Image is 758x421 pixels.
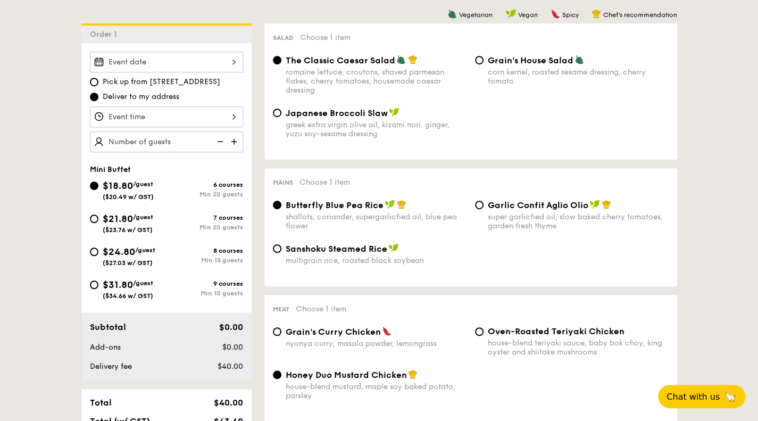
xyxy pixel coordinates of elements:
[103,246,135,258] span: $24.80
[166,224,243,231] div: Min 20 guests
[286,339,467,348] div: nyonya curry, masala powder, lemongrass
[90,106,243,127] input: Event time
[475,56,484,64] input: Grain's House Saladcorn kernel, roasted sesame dressing, cherry tomato
[273,327,281,336] input: Grain's Curry Chickennyonya curry, masala powder, lemongrass
[166,257,243,264] div: Min 15 guests
[385,200,395,209] img: icon-vegan.f8ff3823.svg
[133,279,153,287] span: /guest
[459,11,493,19] span: Vegetarian
[273,179,293,186] span: Mains
[286,244,387,254] span: Sanshoku Steamed Rice
[133,213,153,221] span: /guest
[299,178,350,187] span: Choose 1 item
[286,212,467,230] div: shallots, coriander, supergarlicfied oil, blue pea flower
[296,304,346,313] span: Choose 1 item
[90,398,112,408] span: Total
[505,9,516,19] img: icon-vegan.f8ff3823.svg
[286,68,467,95] div: romaine lettuce, croutons, shaved parmesan flakes, cherry tomatoes, housemade caesar dressing
[273,201,281,209] input: Butterfly Blue Pea Riceshallots, coriander, supergarlicfied oil, blue pea flower
[273,244,281,253] input: Sanshoku Steamed Ricemultigrain rice, roasted black soybean
[488,212,669,230] div: super garlicfied oil, slow baked cherry tomatoes, garden fresh thyme
[286,200,384,210] span: Butterfly Blue Pea Rice
[166,191,243,198] div: Min 20 guests
[518,11,538,19] span: Vegan
[133,180,153,188] span: /guest
[562,11,579,19] span: Spicy
[286,327,381,337] span: Grain's Curry Chicken
[103,259,153,267] span: ($27.03 w/ GST)
[273,306,289,313] span: Meat
[90,181,98,190] input: $18.80/guest($20.49 w/ GST)6 coursesMin 20 guests
[166,247,243,254] div: 8 courses
[90,165,131,174] span: Mini Buffet
[408,369,418,379] img: icon-chef-hat.a58ddaea.svg
[90,280,98,289] input: $31.80/guest($34.66 w/ GST)9 coursesMin 10 guests
[300,33,351,42] span: Choose 1 item
[286,55,395,65] span: The Classic Caesar Salad
[382,326,392,336] img: icon-spicy.37a8142b.svg
[574,55,584,64] img: icon-vegetarian.fe4039eb.svg
[273,56,281,64] input: The Classic Caesar Saladromaine lettuce, croutons, shaved parmesan flakes, cherry tomatoes, house...
[602,200,611,209] img: icon-chef-hat.a58ddaea.svg
[273,109,281,117] input: Japanese Broccoli Slawgreek extra virgin olive oil, kizami nori, ginger, yuzu soy-sesame dressing
[90,322,126,332] span: Subtotal
[273,370,281,379] input: Honey Duo Mustard Chickenhouse-blend mustard, maple soy baked potato, parsley
[488,68,669,86] div: corn kernel, roasted sesame dressing, cherry tomato
[219,322,243,332] span: $0.00
[90,131,243,152] input: Number of guests
[667,392,720,402] span: Chat with us
[589,200,600,209] img: icon-vegan.f8ff3823.svg
[488,200,588,210] span: Garlic Confit Aglio Olio
[90,93,98,101] input: Deliver to my address
[90,30,121,39] span: Order 1
[408,55,418,64] img: icon-chef-hat.a58ddaea.svg
[488,326,624,336] span: Oven-Roasted Teriyaki Chicken
[90,78,98,86] input: Pick up from [STREET_ADDRESS]
[286,120,467,138] div: greek extra virgin olive oil, kizami nori, ginger, yuzu soy-sesame dressing
[217,362,243,371] span: $40.00
[396,55,406,64] img: icon-vegetarian.fe4039eb.svg
[286,256,467,265] div: multigrain rice, roasted black soybean
[213,398,243,408] span: $40.00
[227,131,243,152] img: icon-add.58712e84.svg
[222,343,243,352] span: $0.00
[447,9,457,19] img: icon-vegetarian.fe4039eb.svg
[488,55,573,65] span: Grain's House Salad
[90,52,243,72] input: Event date
[211,131,227,152] img: icon-reduce.1d2dbef1.svg
[90,247,98,256] input: $24.80/guest($27.03 w/ GST)8 coursesMin 15 guests
[388,243,399,253] img: icon-vegan.f8ff3823.svg
[286,382,467,400] div: house-blend mustard, maple soy baked potato, parsley
[475,201,484,209] input: Garlic Confit Aglio Oliosuper garlicfied oil, slow baked cherry tomatoes, garden fresh thyme
[135,246,155,254] span: /guest
[551,9,560,19] img: icon-spicy.37a8142b.svg
[103,292,153,300] span: ($34.66 w/ GST)
[488,339,669,357] div: house-blend teriyaki sauce, baby bok choy, king oyster and shiitake mushrooms
[103,92,179,102] span: Deliver to my address
[166,214,243,221] div: 7 courses
[103,180,133,192] span: $18.80
[103,77,220,87] span: Pick up from [STREET_ADDRESS]
[658,385,745,408] button: Chat with us🦙
[592,9,601,19] img: icon-chef-hat.a58ddaea.svg
[603,11,677,19] span: Chef's recommendation
[724,391,737,403] span: 🦙
[286,108,388,118] span: Japanese Broccoli Slaw
[389,108,399,117] img: icon-vegan.f8ff3823.svg
[90,343,121,352] span: Add-ons
[103,193,154,201] span: ($20.49 w/ GST)
[166,181,243,188] div: 6 courses
[103,226,153,234] span: ($23.76 w/ GST)
[166,290,243,297] div: Min 10 guests
[475,327,484,336] input: Oven-Roasted Teriyaki Chickenhouse-blend teriyaki sauce, baby bok choy, king oyster and shiitake ...
[90,214,98,223] input: $21.80/guest($23.76 w/ GST)7 coursesMin 20 guests
[397,200,406,209] img: icon-chef-hat.a58ddaea.svg
[286,370,407,380] span: Honey Duo Mustard Chicken
[273,34,294,42] span: Salad
[103,279,133,291] span: $31.80
[166,280,243,287] div: 9 courses
[103,213,133,225] span: $21.80
[90,362,132,371] span: Delivery fee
